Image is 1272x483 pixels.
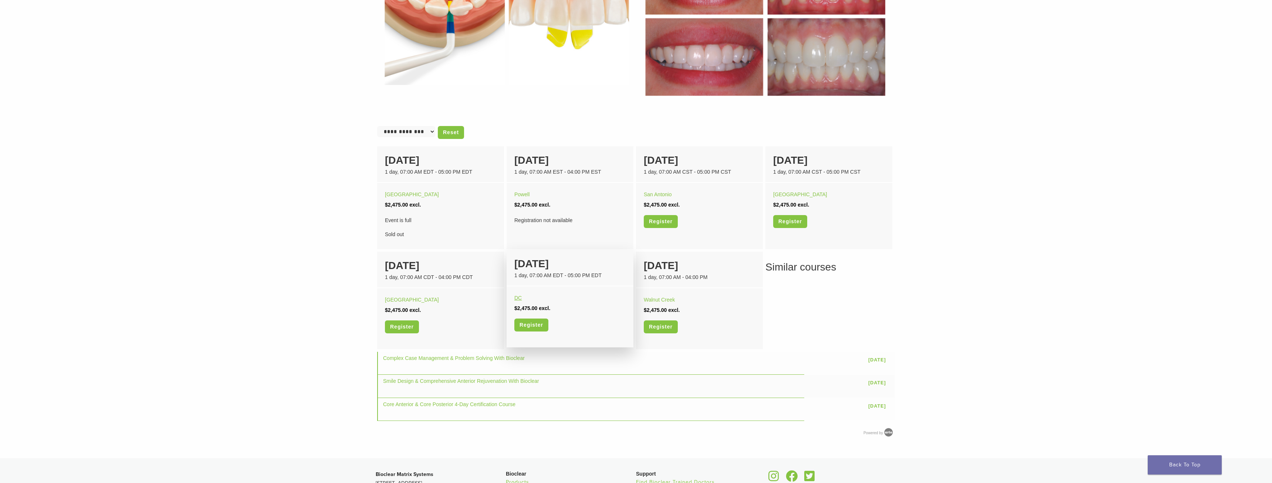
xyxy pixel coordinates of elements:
a: Core Anterior & Core Posterior 4-Day Certification Course [383,401,515,407]
div: 1 day, 07:00 AM - 04:00 PM [644,273,755,281]
span: excl. [539,202,550,208]
span: Support [636,471,656,477]
a: San Antonio [644,191,672,197]
span: excl. [539,305,550,311]
a: Register [773,215,807,228]
span: $2,475.00 [385,307,408,313]
div: [DATE] [644,258,755,273]
div: Sold out [385,215,496,239]
span: $2,475.00 [644,307,667,313]
div: 1 day, 07:00 AM CDT - 04:00 PM CDT [385,273,496,281]
span: Bioclear [506,471,526,477]
div: 1 day, 07:00 AM CST - 05:00 PM CST [773,168,884,176]
a: Bioclear [766,475,782,482]
div: [DATE] [773,153,884,168]
a: Reset [438,126,464,139]
a: Bioclear [783,475,800,482]
span: $2,475.00 [773,202,796,208]
a: Complex Case Management & Problem Solving With Bioclear [383,355,525,361]
div: 1 day, 07:00 AM EDT - 05:00 PM EDT [514,272,626,279]
div: 1 day, 07:00 AM CST - 05:00 PM CST [644,168,755,176]
span: excl. [798,202,809,208]
a: [GEOGRAPHIC_DATA] [385,191,439,197]
a: [DATE] [865,377,890,389]
a: Register [514,319,548,331]
span: $2,475.00 [514,202,537,208]
a: [DATE] [865,354,890,366]
strong: Bioclear Matrix Systems [376,471,433,477]
div: [DATE] [514,153,626,168]
a: Powered by [863,431,895,435]
span: excl. [668,307,680,313]
span: excl. [409,307,421,313]
a: Register [644,320,678,333]
span: $2,475.00 [644,202,667,208]
a: [GEOGRAPHIC_DATA] [773,191,827,197]
span: Event is full [385,215,496,225]
a: Walnut Creek [644,297,675,303]
img: Arlo training & Event Software [883,427,894,438]
div: 1 day, 07:00 AM EST - 04:00 PM EST [514,168,626,176]
a: Smile Design & Comprehensive Anterior Rejuvenation With Bioclear [383,378,539,384]
span: $2,475.00 [385,202,408,208]
a: DC [514,295,522,301]
a: Powell [514,191,530,197]
a: Register [644,215,678,228]
div: [DATE] [644,153,755,168]
div: 1 day, 07:00 AM EDT - 05:00 PM EDT [385,168,496,176]
div: [DATE] [385,258,496,273]
div: [DATE] [514,256,626,272]
div: [DATE] [385,153,496,168]
a: Back To Top [1148,455,1222,475]
span: excl. [668,202,680,208]
a: [DATE] [865,401,890,412]
a: [GEOGRAPHIC_DATA] [385,297,439,303]
a: Bioclear [802,475,817,482]
span: $2,475.00 [514,305,537,311]
span: excl. [409,202,421,208]
a: Register [385,320,419,333]
div: Registration not available [514,215,626,225]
